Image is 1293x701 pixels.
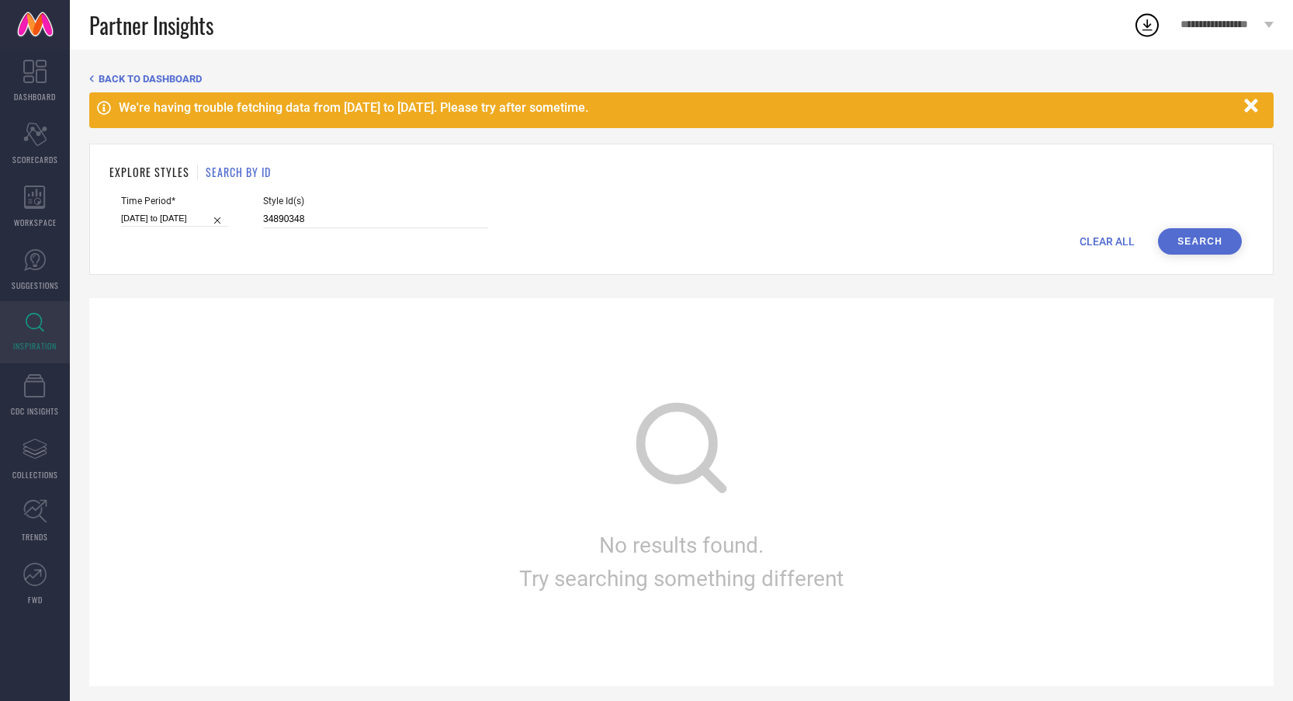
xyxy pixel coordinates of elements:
div: We're having trouble fetching data from [DATE] to [DATE]. Please try after sometime. [119,100,1236,115]
h1: EXPLORE STYLES [109,164,189,180]
span: Try searching something different [519,566,844,592]
span: Style Id(s) [263,196,488,206]
div: Back TO Dashboard [89,73,1274,85]
span: WORKSPACE [14,217,57,228]
h1: SEARCH BY ID [206,164,271,180]
span: BACK TO DASHBOARD [99,73,202,85]
span: CDC INSIGHTS [11,405,59,417]
input: Enter comma separated style ids e.g. 12345, 67890 [263,210,488,228]
button: Search [1158,228,1242,255]
span: DASHBOARD [14,91,56,102]
span: SCORECARDS [12,154,58,165]
span: TRENDS [22,531,48,543]
span: COLLECTIONS [12,469,58,481]
div: Open download list [1133,11,1161,39]
span: FWD [28,594,43,606]
span: SUGGESTIONS [12,279,59,291]
span: Partner Insights [89,9,213,41]
span: No results found. [599,533,764,558]
span: Time Period* [121,196,228,206]
span: INSPIRATION [13,340,57,352]
input: Select time period [121,210,228,227]
span: CLEAR ALL [1080,235,1135,248]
